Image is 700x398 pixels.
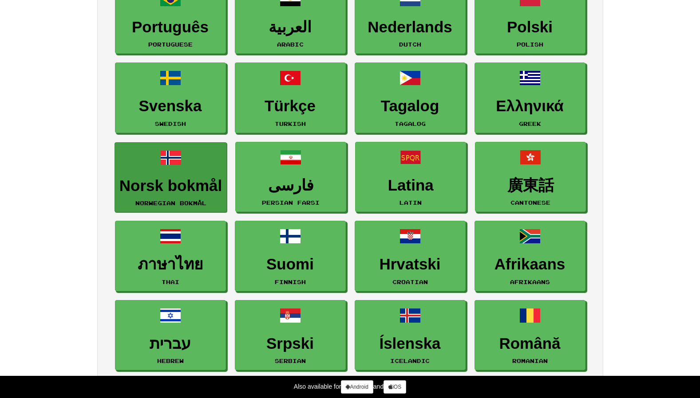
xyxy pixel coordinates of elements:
[240,256,341,273] h3: Suomi
[115,62,226,133] a: SvenskaSwedish
[240,19,341,36] h3: العربية
[475,300,585,371] a: RomânăRomanian
[517,41,543,47] small: Polish
[360,335,461,352] h3: Íslenska
[155,121,186,127] small: Swedish
[341,380,373,394] a: Android
[395,121,426,127] small: Tagalog
[235,221,346,291] a: SuomiFinnish
[360,19,461,36] h3: Nederlands
[355,142,466,212] a: LatinaLatin
[262,199,320,206] small: Persian Farsi
[235,142,346,212] a: فارسیPersian Farsi
[479,98,581,115] h3: Ελληνικά
[479,256,581,273] h3: Afrikaans
[115,142,227,213] a: Norsk bokmålNorwegian Bokmål
[510,199,550,206] small: Cantonese
[157,358,184,364] small: Hebrew
[275,358,306,364] small: Serbian
[519,121,541,127] small: Greek
[360,177,461,194] h3: Latina
[512,358,548,364] small: Romanian
[240,98,341,115] h3: Türkçe
[275,279,306,285] small: Finnish
[115,221,226,291] a: ภาษาไทยThai
[475,62,585,133] a: ΕλληνικάGreek
[120,256,221,273] h3: ภาษาไทย
[480,177,581,194] h3: 廣東話
[399,41,421,47] small: Dutch
[119,177,222,195] h3: Norsk bokmål
[120,335,221,352] h3: עברית
[384,380,406,394] a: iOS
[392,279,428,285] small: Croatian
[510,279,550,285] small: Afrikaans
[475,221,585,291] a: AfrikaansAfrikaans
[235,62,346,133] a: TürkçeTurkish
[355,62,466,133] a: TagalogTagalog
[479,19,581,36] h3: Polski
[390,358,430,364] small: Icelandic
[162,279,179,285] small: Thai
[479,335,581,352] h3: Română
[148,41,193,47] small: Portuguese
[235,300,346,371] a: SrpskiSerbian
[475,142,586,212] a: 廣東話Cantonese
[399,199,422,206] small: Latin
[115,300,226,371] a: עבריתHebrew
[277,41,304,47] small: Arabic
[120,98,221,115] h3: Svenska
[240,177,341,194] h3: فارسی
[355,300,466,371] a: ÍslenskaIcelandic
[275,121,306,127] small: Turkish
[360,256,461,273] h3: Hrvatski
[240,335,341,352] h3: Srpski
[135,200,206,206] small: Norwegian Bokmål
[355,221,466,291] a: HrvatskiCroatian
[120,19,221,36] h3: Português
[360,98,461,115] h3: Tagalog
